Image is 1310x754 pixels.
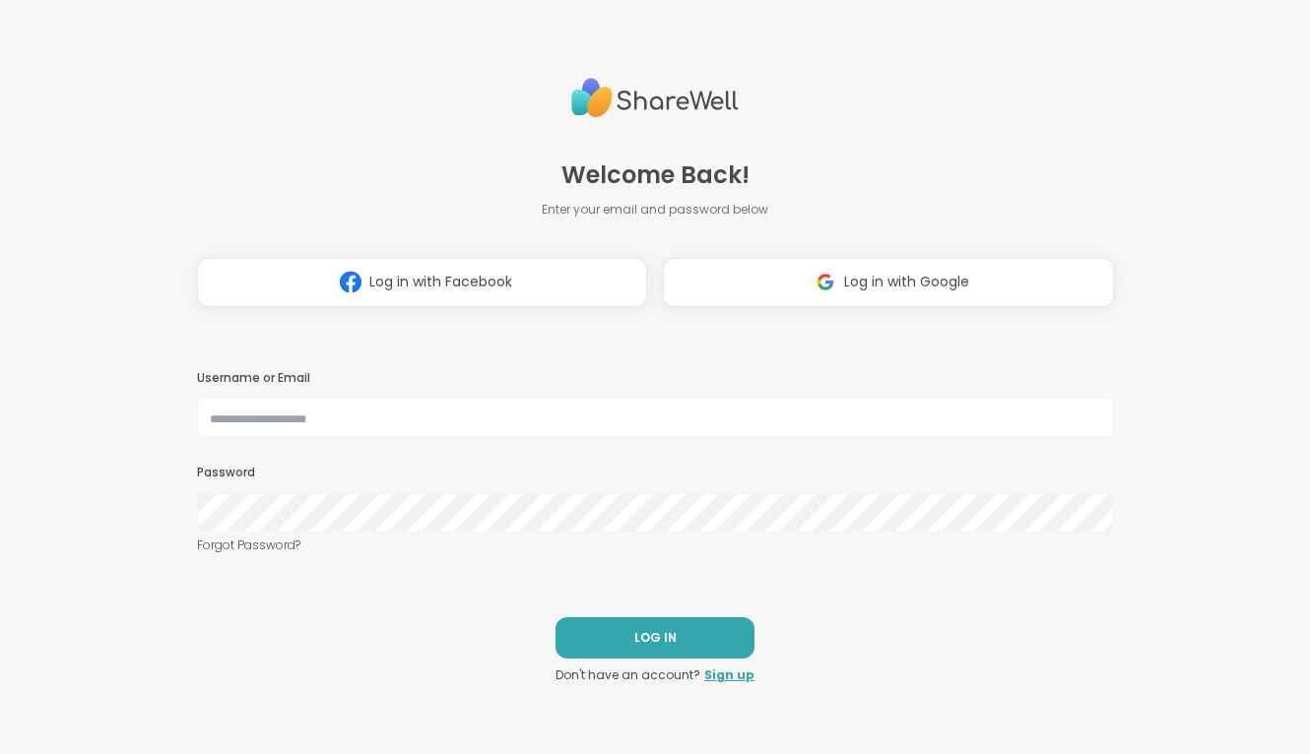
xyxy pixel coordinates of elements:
span: Don't have an account? [556,666,700,684]
button: LOG IN [556,617,754,659]
span: Log in with Facebook [369,272,512,292]
h3: Username or Email [197,370,1114,387]
button: Log in with Facebook [197,258,648,307]
button: Log in with Google [663,258,1114,307]
span: Enter your email and password below [542,201,768,219]
span: Welcome Back! [561,157,750,193]
img: ShareWell Logo [571,70,739,126]
span: LOG IN [634,629,677,647]
a: Sign up [704,666,754,684]
span: Log in with Google [844,272,969,292]
img: ShareWell Logomark [332,264,369,300]
a: Forgot Password? [197,536,1114,554]
img: ShareWell Logomark [807,264,844,300]
h3: Password [197,465,1114,481]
